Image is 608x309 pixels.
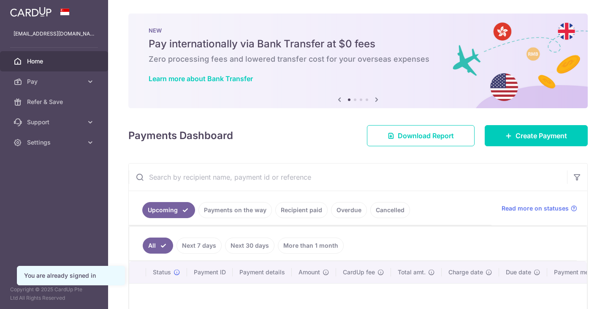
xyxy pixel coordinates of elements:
img: Bank transfer banner [128,14,588,108]
h6: Zero processing fees and lowered transfer cost for your overseas expenses [149,54,567,64]
a: Read more on statuses [502,204,577,213]
img: CardUp [10,7,52,17]
a: Recipient paid [275,202,328,218]
span: Settings [27,138,83,147]
a: Create Payment [485,125,588,146]
p: [EMAIL_ADDRESS][DOMAIN_NAME] [14,30,95,38]
span: Amount [299,268,320,276]
a: Download Report [367,125,475,146]
span: Home [27,57,83,66]
a: All [143,238,173,254]
iframe: Opens a widget where you can find more information [554,284,600,305]
a: Upcoming [142,202,195,218]
span: Read more on statuses [502,204,569,213]
a: Next 7 days [176,238,222,254]
a: Next 30 days [225,238,274,254]
a: Payments on the way [198,202,272,218]
a: Cancelled [370,202,410,218]
a: Overdue [331,202,367,218]
span: Pay [27,77,83,86]
span: Total amt. [398,268,426,276]
span: CardUp fee [343,268,375,276]
th: Payment ID [187,261,233,283]
input: Search by recipient name, payment id or reference [129,164,567,191]
h5: Pay internationally via Bank Transfer at $0 fees [149,37,567,51]
a: Learn more about Bank Transfer [149,74,253,83]
span: Support [27,118,83,126]
a: More than 1 month [278,238,344,254]
p: NEW [149,27,567,34]
span: Download Report [398,131,454,141]
span: Create Payment [516,131,567,141]
th: Payment details [233,261,292,283]
span: Refer & Save [27,98,83,106]
span: Charge date [448,268,483,276]
div: You are already signed in [24,271,118,280]
span: Status [153,268,171,276]
h4: Payments Dashboard [128,128,233,143]
span: Due date [506,268,531,276]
